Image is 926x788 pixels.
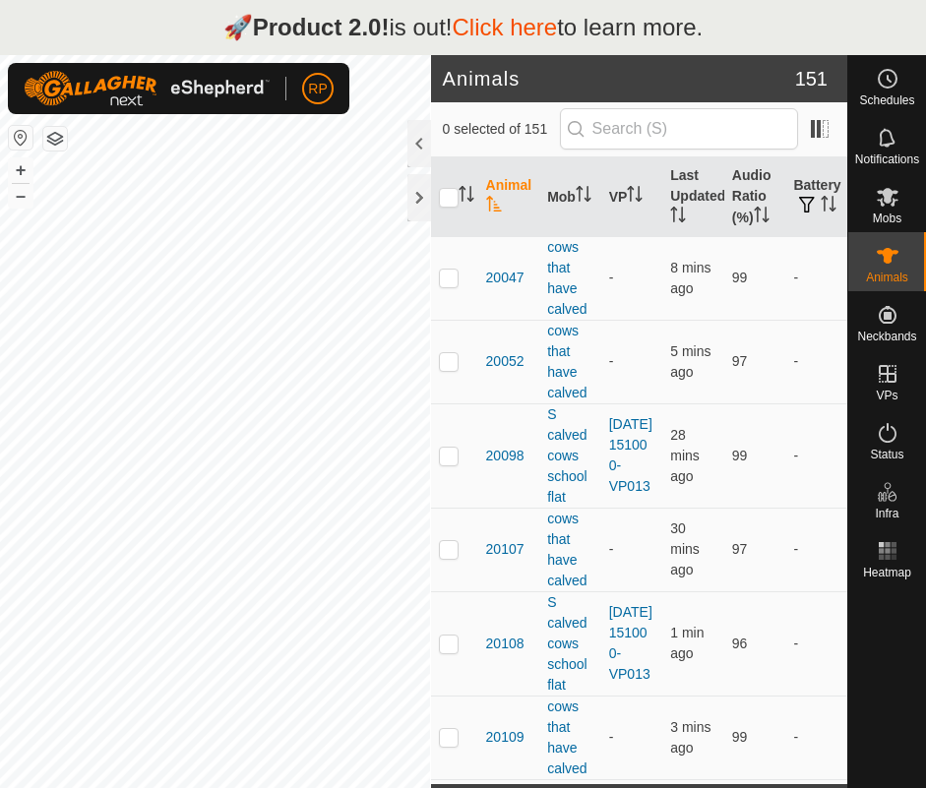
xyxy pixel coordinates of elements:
th: Audio Ratio (%) [724,157,786,237]
span: 20108 [486,634,525,654]
app-display-virtual-paddock-transition: - [609,270,614,285]
span: Schedules [859,94,914,106]
div: cows that have calved [547,697,593,779]
td: - [785,236,847,320]
td: - [785,403,847,508]
span: 20052 [486,351,525,372]
span: 19 Sep 2025 at 5:12 AM [670,625,704,661]
th: Animal [478,157,540,237]
a: [DATE] 151000-VP013 [609,416,652,494]
span: Neckbands [857,331,916,342]
div: cows that have calved [547,509,593,591]
span: 20109 [486,727,525,748]
span: 19 Sep 2025 at 4:45 AM [670,427,700,484]
td: - [785,320,847,403]
app-display-virtual-paddock-transition: - [609,729,614,745]
a: Click here [452,14,557,40]
span: 20047 [486,268,525,288]
a: [DATE] 151000-VP013 [609,604,652,682]
app-display-virtual-paddock-transition: - [609,541,614,557]
span: 19 Sep 2025 at 5:08 AM [670,343,710,380]
strong: Product 2.0! [253,14,390,40]
td: - [785,508,847,591]
span: 99 [732,448,748,463]
h2: Animals [443,67,795,91]
p-sorticon: Activate to sort [627,189,643,205]
p-sorticon: Activate to sort [486,199,502,214]
p-sorticon: Activate to sort [670,210,686,225]
span: RP [308,79,327,99]
div: S calved cows school flat [547,404,593,508]
span: 19 Sep 2025 at 4:43 AM [670,520,700,577]
td: - [785,696,847,779]
span: 20107 [486,539,525,560]
span: Infra [875,508,898,519]
span: 19 Sep 2025 at 5:05 AM [670,260,710,296]
button: + [9,158,32,182]
span: 99 [732,729,748,745]
span: Animals [866,272,908,283]
div: cows that have calved [547,237,593,320]
span: 96 [732,636,748,651]
span: Mobs [873,212,901,224]
span: 97 [732,541,748,557]
input: Search (S) [560,108,798,150]
img: Gallagher Logo [24,71,270,106]
span: VPs [876,390,897,401]
span: 20098 [486,446,525,466]
span: 151 [795,64,828,93]
span: Status [870,449,903,460]
span: Notifications [855,153,919,165]
th: Mob [539,157,601,237]
td: - [785,591,847,696]
p: 🚀 is out! to learn more. [223,10,704,45]
p-sorticon: Activate to sort [754,210,770,225]
span: Heatmap [863,567,911,578]
span: 19 Sep 2025 at 5:10 AM [670,719,710,756]
p-sorticon: Activate to sort [576,189,591,205]
app-display-virtual-paddock-transition: - [609,353,614,369]
span: 99 [732,270,748,285]
div: cows that have calved [547,321,593,403]
th: VP [601,157,663,237]
button: Reset Map [9,126,32,150]
span: 0 selected of 151 [443,119,560,140]
button: Map Layers [43,127,67,151]
p-sorticon: Activate to sort [821,199,836,214]
span: 97 [732,353,748,369]
p-sorticon: Activate to sort [459,189,474,205]
button: – [9,184,32,208]
th: Battery [785,157,847,237]
th: Last Updated [662,157,724,237]
div: S calved cows school flat [547,592,593,696]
